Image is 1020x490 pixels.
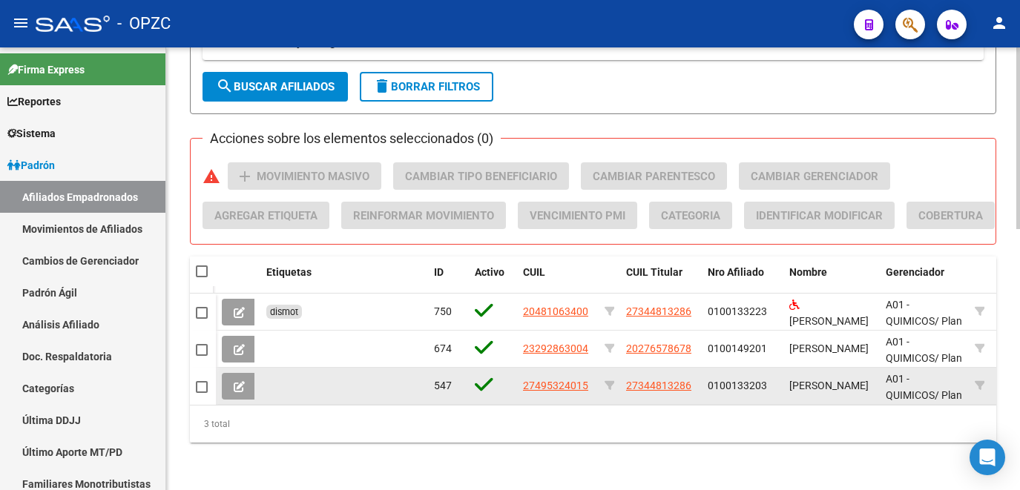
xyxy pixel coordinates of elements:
span: 547 [434,380,452,391]
h3: Acciones sobre los elementos seleccionados (0) [203,128,501,149]
mat-icon: search [216,77,234,95]
span: Cambiar Gerenciador [751,170,878,183]
datatable-header-cell: Nombre [783,256,880,305]
span: - OPZC [117,7,171,40]
span: Cambiar Parentesco [593,170,715,183]
datatable-header-cell: ID [428,256,469,305]
button: Cambiar Gerenciador [739,162,890,190]
span: Nro Afiliado [708,266,764,278]
span: 23292863004 [523,342,588,354]
mat-icon: warning [203,168,220,185]
span: 750 [434,305,452,317]
button: Identificar Modificar [744,202,895,229]
button: Cambiar Parentesco [581,162,727,190]
span: Identificar Modificar [756,209,883,222]
button: Vencimiento PMI [518,202,637,229]
mat-icon: delete [373,77,391,95]
span: 0100149201 [708,342,767,354]
span: Agregar Etiqueta [214,209,317,222]
span: Vencimiento PMI [530,209,625,222]
span: A01 - QUIMICOS [886,373,935,402]
span: Cambiar Tipo Beneficiario [405,170,557,183]
span: Reportes [7,93,61,110]
mat-icon: add [236,168,254,185]
button: Reinformar Movimiento [341,202,506,229]
span: CUIL [523,266,545,278]
button: Agregar Etiqueta [203,202,329,229]
button: Cobertura [907,202,995,229]
span: 27495324015 [523,380,588,391]
span: 0100133203 [708,380,767,391]
span: [PERSON_NAME] [789,315,869,327]
mat-icon: person [990,14,1008,32]
button: Categoria [649,202,732,229]
span: Movimiento Masivo [257,170,369,183]
span: Activo [475,266,504,278]
span: dismot [270,306,298,317]
span: Cobertura [918,209,983,222]
button: Movimiento Masivo [228,162,381,190]
span: [PERSON_NAME] [789,380,869,391]
span: Firma Express [7,62,85,78]
span: Padrón [7,157,55,173]
span: 20481063400 [523,305,588,317]
button: Borrar Filtros [360,72,493,102]
span: Sistema [7,125,56,142]
span: Reinformar Movimiento [353,209,494,222]
span: A01 - QUIMICOS [886,299,935,328]
mat-icon: menu [12,14,30,32]
span: 27344813286 [626,305,691,317]
span: Buscar Afiliados [216,80,335,93]
button: Buscar Afiliados [203,72,348,102]
datatable-header-cell: Nro Afiliado [702,256,783,305]
datatable-header-cell: Activo [469,256,517,305]
span: Nombre [789,266,827,278]
span: Borrar Filtros [373,80,480,93]
datatable-header-cell: Etiquetas [260,256,428,305]
datatable-header-cell: Gerenciador [880,256,969,305]
span: [PERSON_NAME] [789,342,869,354]
span: Etiquetas [266,266,312,278]
span: Categoria [661,209,720,222]
span: 27344813286 [626,380,691,391]
button: Cambiar Tipo Beneficiario [393,162,569,190]
span: CUIL Titular [626,266,682,278]
div: 3 total [190,405,996,443]
span: A01 - QUIMICOS [886,336,935,365]
span: 20276578678 [626,342,691,354]
datatable-header-cell: CUIL Titular [620,256,702,305]
div: Open Intercom Messenger [970,440,1005,475]
span: Gerenciador [886,266,944,278]
span: ID [434,266,444,278]
span: 674 [434,342,452,354]
span: 0100133223 [708,305,767,317]
datatable-header-cell: CUIL [517,256,599,305]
